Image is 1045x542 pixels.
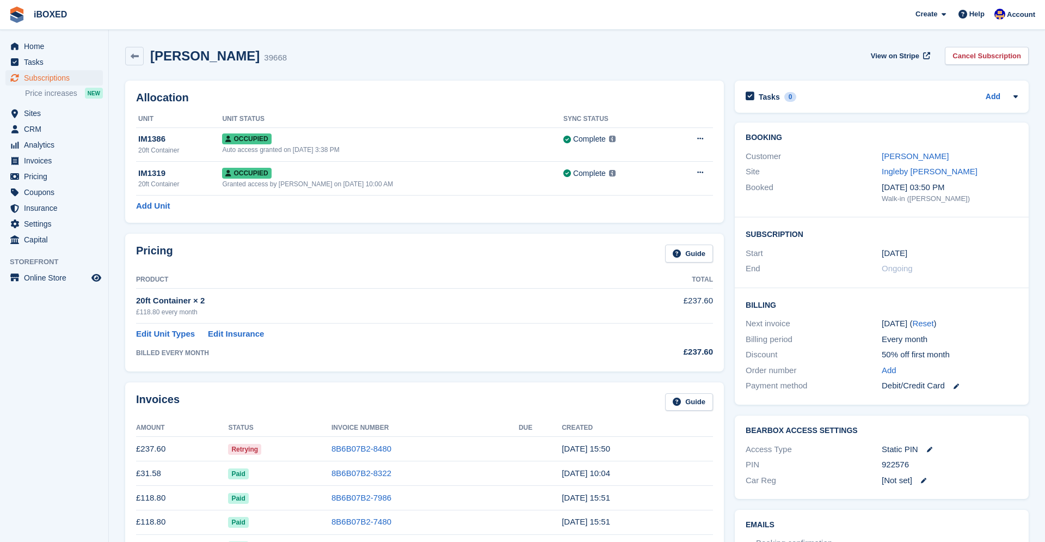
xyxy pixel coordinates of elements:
[5,270,103,285] a: menu
[228,444,261,455] span: Retrying
[563,111,667,128] th: Sync Status
[331,419,519,437] th: Invoice Number
[746,427,1018,435] h2: BearBox Access Settings
[136,92,713,104] h2: Allocation
[136,419,228,437] th: Amount
[24,153,89,168] span: Invoices
[5,70,103,86] a: menu
[912,319,933,328] a: Reset
[605,289,713,323] td: £237.60
[605,346,713,358] div: £237.60
[882,349,1018,361] div: 50% off first month
[746,247,882,260] div: Start
[24,169,89,184] span: Pricing
[605,271,713,289] th: Total
[746,181,882,204] div: Booked
[150,48,260,63] h2: [PERSON_NAME]
[562,517,610,526] time: 2025-07-02 14:51:36 UTC
[136,348,605,358] div: BILLED EVERY MONTH
[784,92,797,102] div: 0
[562,468,610,478] time: 2025-08-25 09:04:35 UTC
[5,216,103,232] a: menu
[746,459,882,471] div: PIN
[882,181,1018,194] div: [DATE] 03:50 PM
[331,468,391,478] a: 8B6B07B2-8322
[882,193,1018,204] div: Walk-in ([PERSON_NAME])
[9,7,25,23] img: stora-icon-8386f47178a22dfd0bd8f6a31ec36ba5ce8667c1dd55bd0f319d3a0aa187defe.svg
[746,318,882,330] div: Next invoice
[969,9,985,20] span: Help
[138,133,222,145] div: IM1386
[746,521,1018,529] h2: Emails
[136,328,195,340] a: Edit Unit Types
[746,150,882,163] div: Customer
[882,318,1018,330] div: [DATE] ( )
[24,232,89,247] span: Capital
[665,393,713,411] a: Guide
[136,461,228,486] td: £31.58
[222,179,563,189] div: Granted access by [PERSON_NAME] on [DATE] 10:00 AM
[882,364,896,377] a: Add
[24,106,89,121] span: Sites
[136,295,605,307] div: 20ft Container × 2
[24,137,89,153] span: Analytics
[746,474,882,487] div: Car Reg
[208,328,264,340] a: Edit Insurance
[5,185,103,200] a: menu
[136,245,173,263] h2: Pricing
[945,47,1029,65] a: Cancel Subscription
[25,88,77,99] span: Price increases
[609,170,616,176] img: icon-info-grey-7440780725fd019a000dd9b08b2336e03edf1995a4989e88bcd33f0948082b44.svg
[264,52,287,64] div: 39668
[29,5,71,23] a: iBOXED
[138,167,222,180] div: IM1319
[994,9,1005,20] img: Noor Rashid
[882,247,907,260] time: 2024-05-01 23:00:00 UTC
[665,245,713,263] a: Guide
[1007,9,1035,20] span: Account
[5,137,103,153] a: menu
[24,270,89,285] span: Online Store
[759,92,780,102] h2: Tasks
[746,349,882,361] div: Discount
[5,39,103,54] a: menu
[562,419,713,437] th: Created
[882,167,978,176] a: Ingleby [PERSON_NAME]
[331,517,391,526] a: 8B6B07B2-7480
[746,166,882,178] div: Site
[573,168,606,179] div: Complete
[222,133,271,144] span: Occupied
[871,51,919,62] span: View on Stripe
[24,121,89,137] span: CRM
[746,263,882,275] div: End
[746,228,1018,239] h2: Subscription
[228,468,248,479] span: Paid
[882,443,1018,456] div: Static PIN
[24,70,89,86] span: Subscriptions
[882,380,1018,392] div: Debit/Credit Card
[882,459,1018,471] div: 922576
[25,87,103,99] a: Price increases NEW
[136,111,222,128] th: Unit
[222,111,563,128] th: Unit Status
[331,493,391,502] a: 8B6B07B2-7986
[138,179,222,189] div: 20ft Container
[5,54,103,70] a: menu
[609,136,616,142] img: icon-info-grey-7440780725fd019a000dd9b08b2336e03edf1995a4989e88bcd33f0948082b44.svg
[573,133,606,145] div: Complete
[986,91,1000,103] a: Add
[915,9,937,20] span: Create
[882,264,913,273] span: Ongoing
[746,299,1018,310] h2: Billing
[746,364,882,377] div: Order number
[10,257,108,267] span: Storefront
[5,200,103,216] a: menu
[882,333,1018,346] div: Every month
[24,54,89,70] span: Tasks
[136,393,180,411] h2: Invoices
[5,153,103,168] a: menu
[882,474,1018,487] div: [Not set]
[746,443,882,456] div: Access Type
[24,39,89,54] span: Home
[24,200,89,216] span: Insurance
